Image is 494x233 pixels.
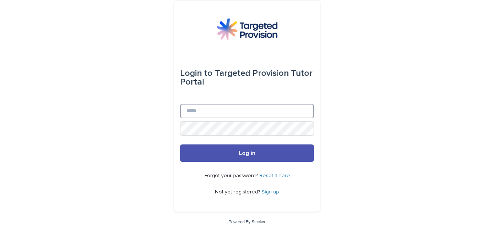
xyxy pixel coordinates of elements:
[180,69,212,78] span: Login to
[228,220,265,224] a: Powered By Stacker
[180,63,314,92] div: Targeted Provision Tutor Portal
[239,150,255,156] span: Log in
[215,189,262,195] span: Not yet registered?
[262,189,279,195] a: Sign up
[216,18,278,40] img: M5nRWzHhSzIhMunXDL62
[259,173,290,178] a: Reset it here
[180,144,314,162] button: Log in
[204,173,259,178] span: Forgot your password?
